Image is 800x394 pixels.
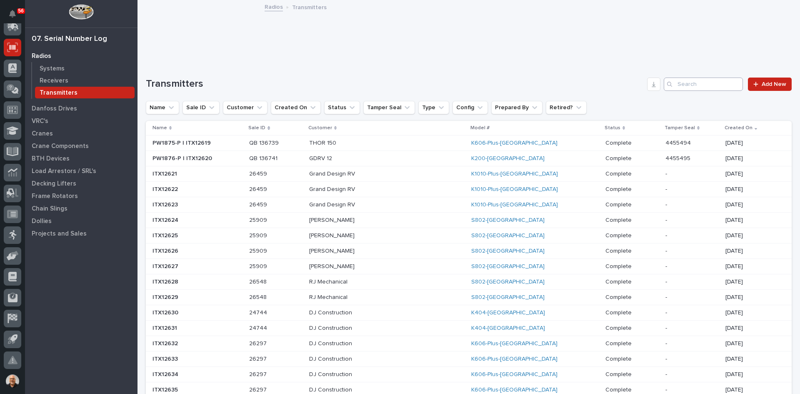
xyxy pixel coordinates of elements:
p: ITX12631 [152,323,179,332]
p: 4455495 [665,153,692,162]
button: Prepared By [491,101,542,114]
tr: ITX12625ITX12625 2590925909 [PERSON_NAME]S802-[GEOGRAPHIC_DATA] CompleteComplete -- [DATE] [146,228,792,243]
tr: ITX12623ITX12623 2645926459 Grand Design RVK1010-Plus-[GEOGRAPHIC_DATA] CompleteComplete -- [DATE] [146,197,792,213]
p: Complete [605,246,633,255]
p: Complete [605,385,633,394]
p: ITX12635 [152,385,180,394]
p: Complete [605,339,633,347]
p: - [665,184,669,193]
input: Search [664,78,743,91]
p: DJ Construction [309,356,455,363]
p: [DATE] [725,155,778,162]
button: Status [324,101,360,114]
p: [DATE] [725,325,778,332]
p: Complete [605,153,633,162]
a: Receivers [32,75,137,86]
p: RJ Mechanical [309,279,455,286]
p: ITX12628 [152,277,180,286]
p: Chain Slings [32,205,67,213]
p: ITX12634 [152,369,180,378]
a: K404-[GEOGRAPHIC_DATA] [471,325,545,332]
p: Complete [605,277,633,286]
p: Cranes [32,130,53,138]
button: Customer [223,101,267,114]
div: Notifications56 [10,10,21,23]
p: ITX12629 [152,292,180,301]
p: [DATE] [725,248,778,255]
tr: ITX12634ITX12634 2629726297 DJ ConstructionK606-Plus-[GEOGRAPHIC_DATA] CompleteComplete -- [DATE] [146,366,792,382]
p: Complete [605,261,633,270]
p: 26459 [249,184,269,193]
p: BTH Devices [32,155,70,163]
p: DJ Construction [309,309,455,316]
p: [PERSON_NAME] [309,263,455,270]
p: 26297 [249,385,268,394]
p: Load Arrestors / SRL's [32,168,96,175]
tr: ITX12628ITX12628 2654826548 RJ MechanicalS802-[GEOGRAPHIC_DATA] CompleteComplete -- [DATE] [146,274,792,290]
p: 26459 [249,200,269,208]
a: K200-[GEOGRAPHIC_DATA] [471,155,545,162]
img: Workspace Logo [69,4,93,20]
p: - [665,339,669,347]
p: Complete [605,200,633,208]
p: Systems [40,65,65,73]
a: Chain Slings [25,202,137,215]
tr: ITX12632ITX12632 2629726297 DJ ConstructionK606-Plus-[GEOGRAPHIC_DATA] CompleteComplete -- [DATE] [146,336,792,351]
p: Tamper Seal [665,123,695,133]
a: Frame Rotators [25,190,137,202]
span: Add New [762,81,786,87]
p: 26548 [249,277,268,286]
p: Complete [605,308,633,316]
p: Complete [605,138,633,147]
p: Complete [605,323,633,332]
tr: PW1875-P | ITX12619PW1875-P | ITX12619 QB 136739QB 136739 THOR 150K606-Plus-[GEOGRAPHIC_DATA] Com... [146,136,792,151]
p: PW1876-P | ITX12620 [152,153,214,162]
p: VRC's [32,118,48,125]
p: Transmitters [292,2,327,11]
p: 26459 [249,169,269,178]
p: ITX12627 [152,261,180,270]
p: DJ Construction [309,386,455,394]
p: - [665,261,669,270]
p: GDRV 12 [309,155,455,162]
button: Notifications [4,5,21,23]
p: [DATE] [725,356,778,363]
p: DJ Construction [309,371,455,378]
p: Complete [605,215,633,224]
a: Transmitters [32,87,137,98]
a: Add New [748,78,792,91]
a: Load Arrestors / SRL's [25,165,137,177]
p: - [665,292,669,301]
p: 25909 [249,231,269,239]
p: Complete [605,369,633,378]
p: ITX12632 [152,339,180,347]
p: [DATE] [725,171,778,178]
tr: ITX12624ITX12624 2590925909 [PERSON_NAME]S802-[GEOGRAPHIC_DATA] CompleteComplete -- [DATE] [146,213,792,228]
p: ITX12624 [152,215,180,224]
p: - [665,369,669,378]
p: 26548 [249,292,268,301]
p: [DATE] [725,232,778,239]
p: [DATE] [725,201,778,208]
p: Dollies [32,218,52,225]
p: 24744 [249,323,269,332]
a: K1010-Plus-[GEOGRAPHIC_DATA] [471,171,558,178]
p: [DATE] [725,340,778,347]
p: 25909 [249,261,269,270]
p: [DATE] [725,386,778,394]
p: Complete [605,184,633,193]
p: Grand Design RV [309,186,455,193]
p: 25909 [249,215,269,224]
p: - [665,215,669,224]
a: K606-Plus-[GEOGRAPHIC_DATA] [471,140,557,147]
a: Decking Lifters [25,177,137,190]
p: Sale ID [248,123,265,133]
p: Transmitters [40,89,77,97]
a: K606-Plus-[GEOGRAPHIC_DATA] [471,386,557,394]
p: Complete [605,292,633,301]
tr: PW1876-P | ITX12620PW1876-P | ITX12620 QB 136741QB 136741 GDRV 12K200-[GEOGRAPHIC_DATA] CompleteC... [146,151,792,166]
a: Radios [265,2,283,11]
p: QB 136741 [249,153,279,162]
a: Radios [25,50,137,62]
